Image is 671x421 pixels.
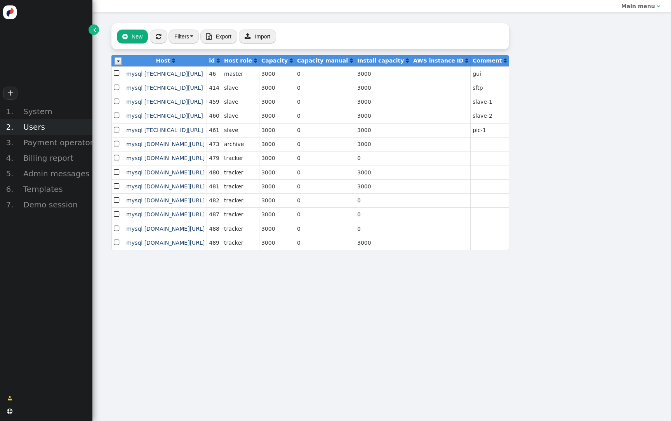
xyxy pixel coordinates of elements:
td: tracker [222,179,259,193]
div: Billing report [19,150,92,166]
td: tracker [222,236,259,250]
td: slave-2 [470,109,509,123]
span:  [114,82,121,93]
span: mysql [TECHNICAL_ID][URL] [126,99,203,105]
td: 0 [295,165,355,179]
td: 0 [295,81,355,95]
b: Capacity [261,57,288,64]
span:  [156,33,161,40]
td: 0 [295,193,355,207]
td: 480 [207,165,222,179]
a:  [89,24,99,35]
span: mysql [DOMAIN_NAME][URL] [126,226,205,232]
td: 3000 [259,109,295,123]
button: New [117,30,148,43]
button: Filters [169,30,199,43]
span:  [114,209,121,219]
span:  [114,110,121,121]
span: Click to sort [350,58,353,63]
td: 489 [207,236,222,250]
span: Click to sort [465,58,468,63]
span:  [657,3,660,9]
td: 0 [355,193,411,207]
td: 3000 [355,123,411,137]
td: slave [222,109,259,123]
td: 461 [207,123,222,137]
td: tracker [222,151,259,165]
div: Users [19,119,92,135]
td: 0 [295,95,355,109]
b: Capacity manual [297,57,348,64]
span: Click to sort [172,58,175,63]
button: Import [239,30,276,43]
a:  [350,57,353,64]
a: mysql [DOMAIN_NAME][URL] [126,211,205,217]
a:  [172,57,175,64]
a:  [504,57,507,64]
td: 479 [207,151,222,165]
span:  [206,33,212,40]
span:  [114,139,121,149]
a:  [406,57,409,64]
span:  [114,195,121,205]
div: Admin messages [19,166,92,181]
a:  [2,391,18,405]
span: Click to sort [504,58,507,63]
td: 0 [295,222,355,236]
td: 3000 [355,109,411,123]
td: slave [222,123,259,137]
td: 0 [295,179,355,193]
td: 3000 [259,193,295,207]
b: Comment [473,57,502,64]
button:  [150,30,167,43]
a: + [3,87,17,100]
a: mysql [DOMAIN_NAME][URL] [126,197,205,204]
a: mysql [TECHNICAL_ID][URL] [126,113,203,119]
td: 488 [207,222,222,236]
td: 0 [295,151,355,165]
td: sftp [470,81,509,95]
td: 3000 [355,179,411,193]
a: mysql [DOMAIN_NAME][URL] [126,141,205,147]
td: 3000 [259,81,295,95]
td: slave [222,95,259,109]
div: Templates [19,181,92,197]
td: 414 [207,81,222,95]
td: master [222,66,259,80]
button:  Export [200,30,237,43]
span:  [114,125,121,135]
a:  [217,57,220,64]
span:  [93,26,96,34]
td: archive [222,137,259,151]
td: tracker [222,207,259,221]
span: Click to sort [217,58,220,63]
a: mysql [TECHNICAL_ID][URL] [126,127,203,133]
td: 3000 [259,137,295,151]
span:  [114,167,121,177]
td: 0 [355,222,411,236]
span:  [114,237,121,248]
span:  [122,33,128,40]
td: 3000 [355,66,411,80]
span: mysql [DOMAIN_NAME][URL] [126,155,205,161]
td: 3000 [259,207,295,221]
a:  [465,57,468,64]
a: mysql [DOMAIN_NAME][URL] [126,240,205,246]
span: Click to sort [254,58,257,63]
td: 0 [295,207,355,221]
td: 3000 [259,179,295,193]
td: 3000 [259,222,295,236]
img: icon_dropdown_trigger.png [115,57,122,65]
a: mysql [TECHNICAL_ID][URL] [126,85,203,91]
span: mysql [DOMAIN_NAME][URL] [126,169,205,176]
a: mysql [DOMAIN_NAME][URL] [126,183,205,190]
td: 3000 [259,151,295,165]
td: 473 [207,137,222,151]
td: 46 [207,66,222,80]
img: trigger_black.png [190,35,193,37]
td: 0 [295,66,355,80]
